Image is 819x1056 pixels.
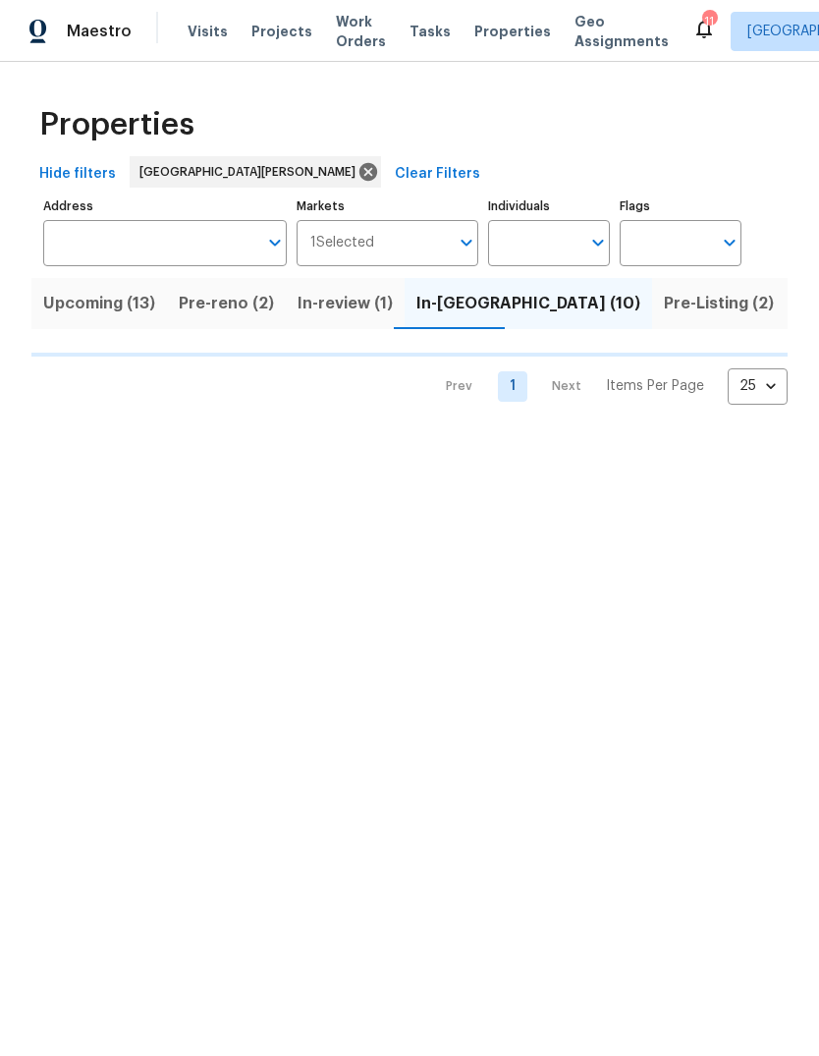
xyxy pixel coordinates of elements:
span: In-review (1) [298,290,393,317]
span: Tasks [409,25,451,38]
button: Hide filters [31,156,124,193]
span: [GEOGRAPHIC_DATA][PERSON_NAME] [139,162,363,182]
label: Individuals [488,200,610,212]
label: Flags [620,200,741,212]
nav: Pagination Navigation [427,368,788,405]
span: Maestro [67,22,132,41]
p: Items Per Page [606,376,704,396]
button: Open [584,229,612,256]
span: Hide filters [39,162,116,187]
span: Projects [251,22,312,41]
span: Geo Assignments [574,12,669,51]
div: [GEOGRAPHIC_DATA][PERSON_NAME] [130,156,381,188]
span: Pre-Listing (2) [664,290,774,317]
span: Properties [39,115,194,135]
span: Pre-reno (2) [179,290,274,317]
div: 11 [702,12,716,31]
button: Open [453,229,480,256]
a: Goto page 1 [498,371,527,402]
label: Markets [297,200,479,212]
span: Clear Filters [395,162,480,187]
span: Properties [474,22,551,41]
button: Open [261,229,289,256]
label: Address [43,200,287,212]
span: 1 Selected [310,235,374,251]
div: 25 [728,361,788,412]
button: Clear Filters [387,156,488,193]
span: In-[GEOGRAPHIC_DATA] (10) [416,290,640,317]
span: Upcoming (13) [43,290,155,317]
span: Visits [188,22,228,41]
span: Work Orders [336,12,386,51]
button: Open [716,229,743,256]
